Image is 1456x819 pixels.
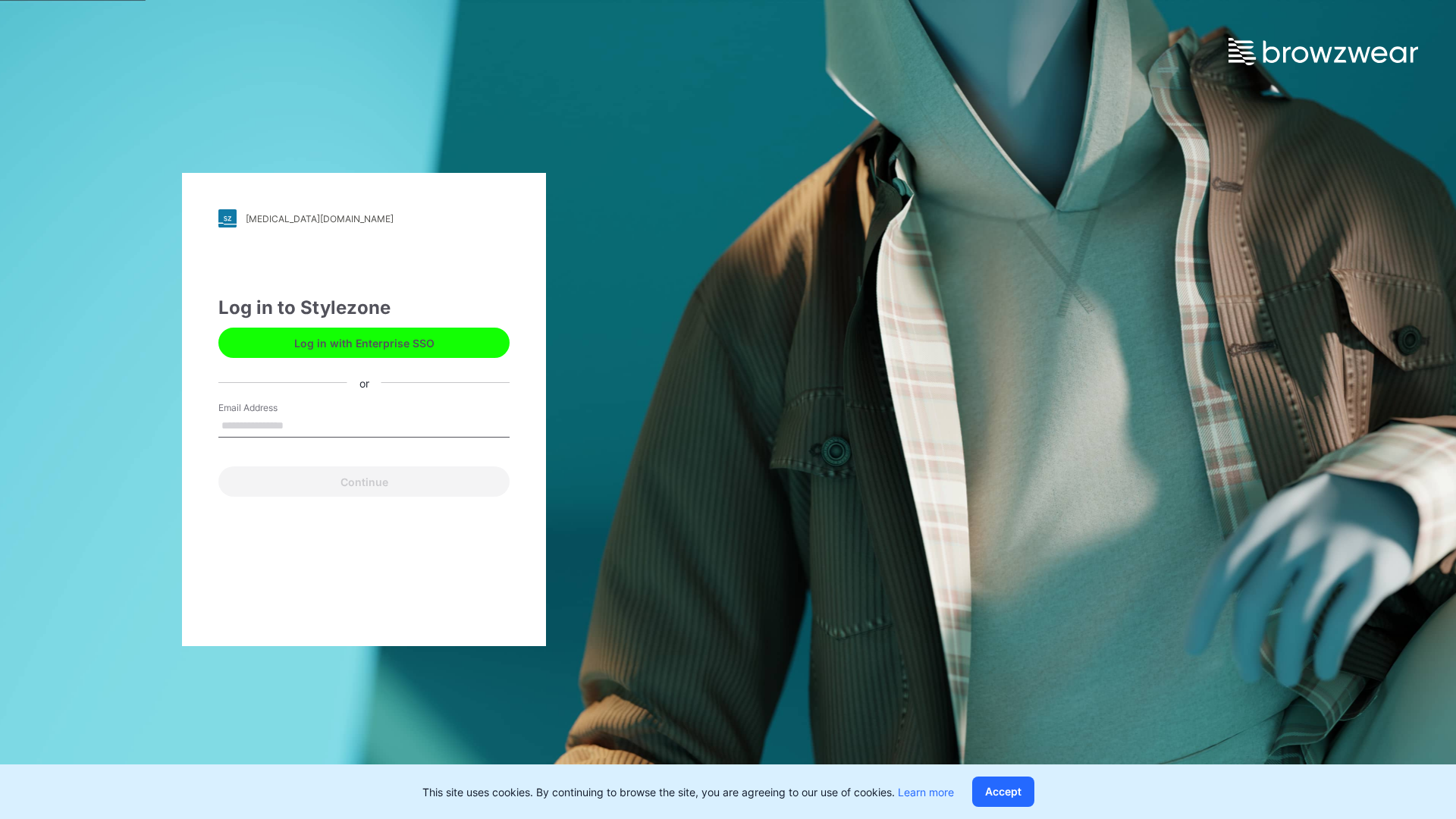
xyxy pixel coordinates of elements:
[898,786,954,799] a: Learn more
[218,294,510,322] div: Log in to Stylezone
[1228,38,1418,65] img: browzwear-logo.e42bd6dac1945053ebaf764b6aa21510.svg
[218,209,510,227] a: [MEDICAL_DATA][DOMAIN_NAME]
[246,213,394,224] div: [MEDICAL_DATA][DOMAIN_NAME]
[218,328,510,358] button: Log in with Enterprise SSO
[218,209,237,227] img: stylezone-logo.562084cfcfab977791bfbf7441f1a819.svg
[218,401,325,415] label: Email Address
[972,777,1034,807] button: Accept
[347,375,381,391] div: or
[422,784,954,800] p: This site uses cookies. By continuing to browse the site, you are agreeing to our use of cookies.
